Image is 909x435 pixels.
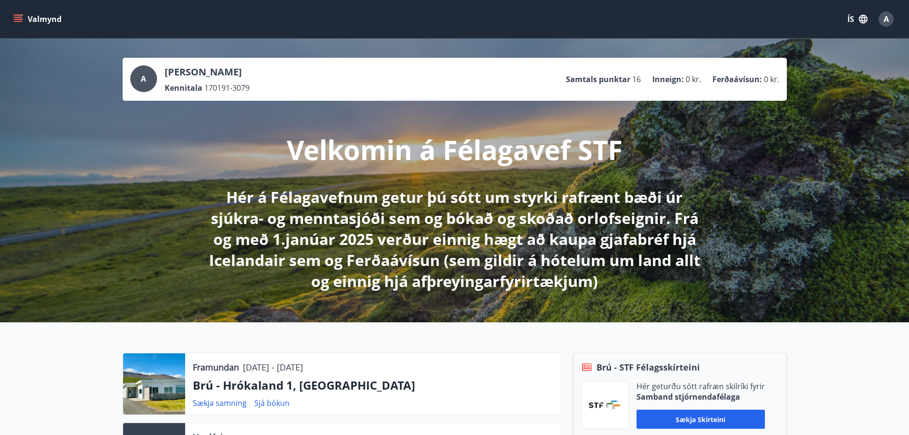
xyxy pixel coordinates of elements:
p: Inneign : [652,74,684,85]
p: Hér geturðu sótt rafræn skilríki fyrir [637,381,765,392]
button: Sækja skírteini [637,410,765,429]
img: vjCaq2fThgY3EUYqSgpjEiBg6WP39ov69hlhuPVN.png [589,401,621,409]
button: A [875,8,898,31]
span: 0 kr. [764,74,779,85]
p: Samband stjórnendafélaga [637,392,765,402]
p: Velkomin á Félagavef STF [287,131,623,168]
p: Samtals punktar [566,74,630,85]
button: menu [11,11,65,28]
p: Kennitala [165,83,202,93]
span: 170191-3079 [204,83,250,93]
p: [DATE] - [DATE] [243,361,303,373]
p: Brú - Hrókaland 1, [GEOGRAPHIC_DATA] [193,377,554,393]
p: Ferðaávísun : [712,74,762,85]
a: Sækja samning [193,398,247,408]
span: Brú - STF Félagsskírteini [596,361,700,373]
p: [PERSON_NAME] [165,65,250,79]
span: 0 kr. [686,74,701,85]
span: 16 [632,74,641,85]
span: A [884,14,889,24]
p: Framundan [193,361,239,373]
span: A [141,74,146,84]
a: Sjá bókun [254,398,290,408]
button: ÍS [842,11,873,28]
p: Hér á Félagavefnum getur þú sótt um styrki rafrænt bæði úr sjúkra- og menntasjóði sem og bókað og... [203,187,707,292]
